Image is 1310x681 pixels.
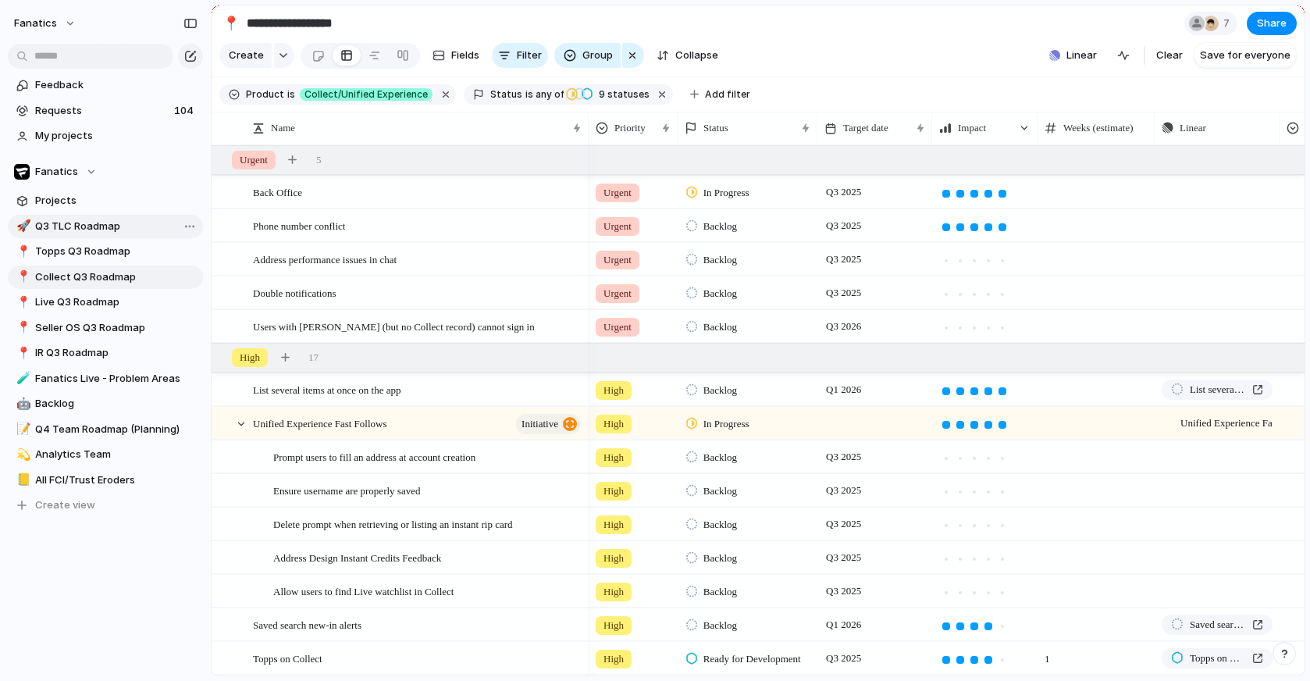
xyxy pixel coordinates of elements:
[822,615,865,634] span: Q1 2026
[8,160,203,184] button: Fanatics
[517,48,542,63] span: Filter
[594,88,607,100] span: 9
[703,319,737,335] span: Backlog
[822,283,865,302] span: Q3 2025
[35,219,198,234] span: Q3 TLC Roadmap
[703,286,737,301] span: Backlog
[1162,648,1273,669] a: Topps on Collect
[35,103,169,119] span: Requests
[253,615,361,633] span: Saved search new-in alerts
[8,73,203,97] a: Feedback
[16,395,27,413] div: 🤖
[565,86,653,103] button: 9 statuses
[8,341,203,365] a: 📍IR Q3 Roadmap
[822,317,865,336] span: Q3 2026
[8,291,203,314] a: 📍Live Q3 Roadmap
[273,548,441,566] span: Address Design Instant Credits Feedback
[7,11,84,36] button: fanatics
[8,316,203,340] a: 📍Seller OS Q3 Roadmap
[246,87,284,102] span: Product
[14,16,57,31] span: fanatics
[822,515,865,533] span: Q3 2025
[14,447,30,462] button: 💫
[1190,651,1246,666] span: Topps on Collect
[822,216,865,235] span: Q3 2025
[603,252,632,268] span: Urgent
[35,193,198,209] span: Projects
[253,317,535,335] span: Users with [PERSON_NAME] (but no Collect record) cannot sign in
[843,120,888,136] span: Target date
[1162,408,1273,439] span: Unified Experience Fast Follows
[522,86,567,103] button: isany of
[516,414,581,434] button: initiative
[533,87,564,102] span: any of
[603,319,632,335] span: Urgent
[253,216,345,234] span: Phone number conflict
[1162,615,1273,635] a: Saved search new-in alerts
[8,392,203,415] a: 🤖Backlog
[8,266,203,289] div: 📍Collect Q3 Roadmap
[603,551,624,566] span: High
[253,183,302,201] span: Back Office
[35,294,198,310] span: Live Q3 Roadmap
[822,649,865,668] span: Q3 2025
[16,243,27,261] div: 📍
[703,584,737,600] span: Backlog
[1247,12,1297,35] button: Share
[1200,48,1290,63] span: Save for everyone
[16,217,27,235] div: 🚀
[703,383,737,398] span: Backlog
[582,48,613,63] span: Group
[35,244,198,259] span: Topps Q3 Roadmap
[8,494,203,517] button: Create view
[14,269,30,285] button: 📍
[1180,120,1206,136] span: Linear
[614,120,646,136] span: Priority
[297,86,436,103] button: Collect/Unified Experience
[8,99,203,123] a: Requests104
[1194,43,1297,68] button: Save for everyone
[273,515,513,533] span: Delete prompt when retrieving or listing an instant rip card
[8,443,203,466] a: 💫Analytics Team
[822,183,865,201] span: Q3 2025
[273,481,420,499] span: Ensure username are properly saved
[35,422,198,437] span: Q4 Team Roadmap (Planning)
[603,651,624,667] span: High
[16,319,27,337] div: 📍
[603,383,624,398] span: High
[222,12,240,34] div: 📍
[703,185,749,201] span: In Progress
[8,215,203,238] a: 🚀Q3 TLC Roadmap
[603,185,632,201] span: Urgent
[35,128,198,144] span: My projects
[703,551,737,566] span: Backlog
[522,413,558,435] span: initiative
[16,344,27,362] div: 📍
[675,48,718,63] span: Collapse
[240,152,268,168] span: Urgent
[316,152,322,168] span: 5
[426,43,486,68] button: Fields
[253,380,401,398] span: List several items at once on the app
[554,43,621,68] button: Group
[1223,16,1234,31] span: 7
[603,618,624,633] span: High
[253,283,336,301] span: Double notifications
[603,584,624,600] span: High
[35,77,198,93] span: Feedback
[16,471,27,489] div: 📒
[703,483,737,499] span: Backlog
[703,252,737,268] span: Backlog
[8,418,203,441] a: 📝Q4 Team Roadmap (Planning)
[16,268,27,286] div: 📍
[14,396,30,412] button: 🤖
[14,244,30,259] button: 📍
[35,269,198,285] span: Collect Q3 Roadmap
[1063,120,1134,136] span: Weeks (estimate)
[8,469,203,492] a: 📒All FCI/Trust Eroders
